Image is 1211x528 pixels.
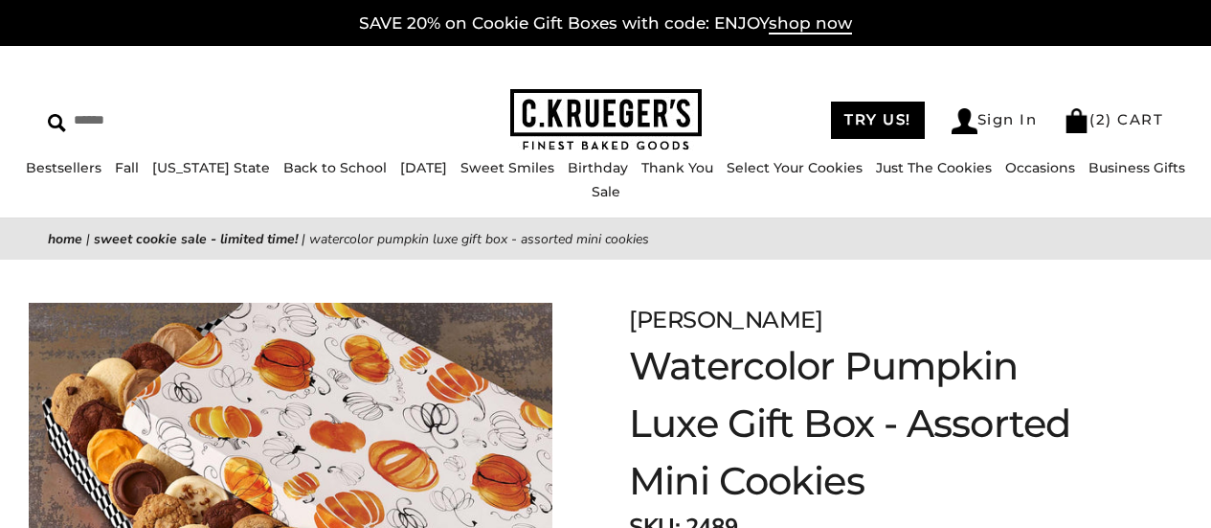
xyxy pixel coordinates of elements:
span: | [86,230,90,248]
img: C.KRUEGER'S [510,89,702,151]
a: Just The Cookies [876,159,992,176]
a: [US_STATE] State [152,159,270,176]
a: Thank You [641,159,713,176]
a: Select Your Cookies [727,159,863,176]
span: shop now [769,13,852,34]
a: Sweet Cookie Sale - Limited Time! [94,230,298,248]
a: Back to School [283,159,387,176]
div: [PERSON_NAME] [629,303,1115,337]
a: Birthday [568,159,628,176]
a: Bestsellers [26,159,101,176]
nav: breadcrumbs [48,228,1163,250]
h1: Watercolor Pumpkin Luxe Gift Box - Assorted Mini Cookies [629,337,1115,510]
span: Watercolor Pumpkin Luxe Gift Box - Assorted Mini Cookies [309,230,649,248]
input: Search [48,105,303,135]
a: Fall [115,159,139,176]
a: [DATE] [400,159,447,176]
a: Sign In [952,108,1038,134]
span: 2 [1096,110,1107,128]
a: Sweet Smiles [460,159,554,176]
a: Home [48,230,82,248]
a: Business Gifts [1088,159,1185,176]
img: Bag [1064,108,1089,133]
a: (2) CART [1064,110,1163,128]
a: Occasions [1005,159,1075,176]
a: TRY US! [831,102,925,139]
span: | [302,230,305,248]
a: Sale [592,183,620,200]
a: SAVE 20% on Cookie Gift Boxes with code: ENJOYshop now [359,13,852,34]
img: Account [952,108,977,134]
img: Search [48,114,66,132]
